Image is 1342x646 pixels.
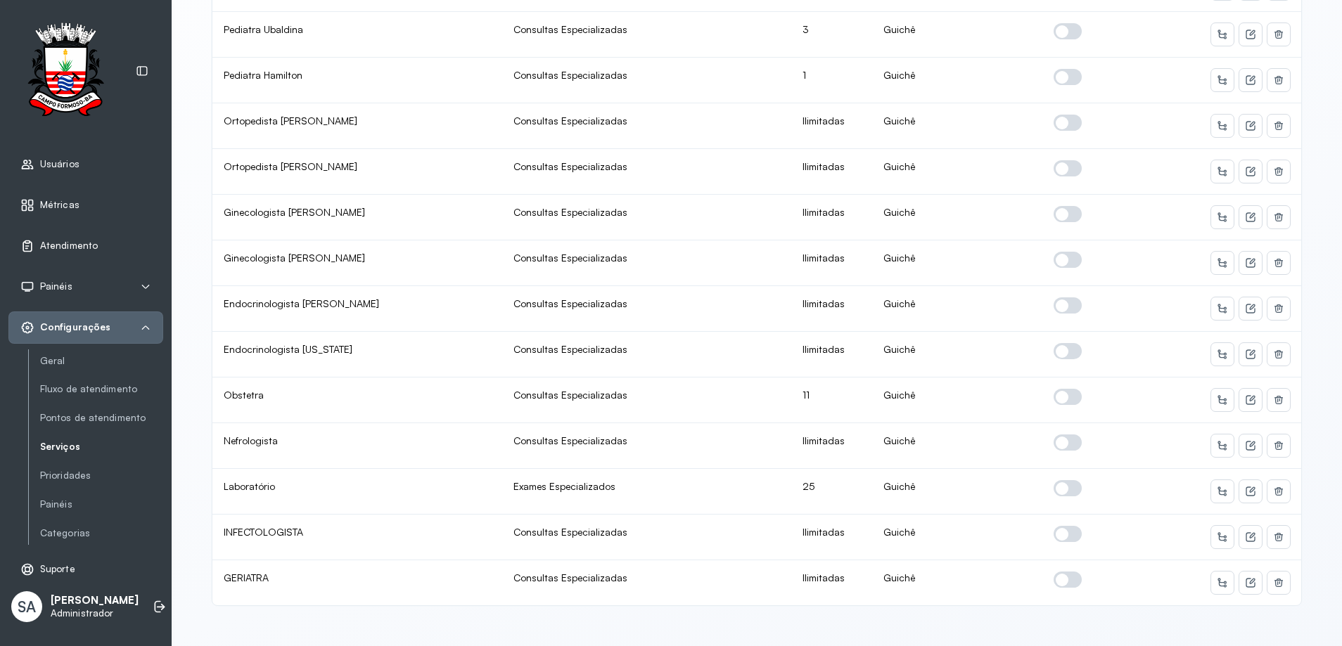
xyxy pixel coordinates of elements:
span: Configurações [40,321,110,333]
td: Ilimitadas [791,423,872,469]
td: Guichê [872,469,1042,515]
td: Endocrinologista [US_STATE] [212,332,502,377]
td: Ginecologista [PERSON_NAME] [212,240,502,286]
td: Guichê [872,103,1042,149]
div: Consultas Especializadas [513,571,781,584]
span: Usuários [40,158,79,170]
td: 1 [791,58,872,103]
div: Consultas Especializadas [513,206,781,219]
a: Prioridades [40,470,163,482]
div: Consultas Especializadas [513,343,781,356]
td: Guichê [872,377,1042,423]
td: Guichê [872,240,1042,286]
td: Guichê [872,560,1042,605]
a: Categorias [40,524,163,542]
div: Consultas Especializadas [513,526,781,538]
div: Consultas Especializadas [513,115,781,127]
td: Laboratório [212,469,502,515]
p: Administrador [51,607,139,619]
td: Ilimitadas [791,332,872,377]
td: Pediatra Ubaldina [212,12,502,58]
a: Fluxo de atendimento [40,380,163,398]
a: Serviços [40,438,163,456]
td: Ilimitadas [791,515,872,560]
td: 3 [791,12,872,58]
td: Guichê [872,423,1042,469]
td: Guichê [872,332,1042,377]
td: Guichê [872,12,1042,58]
td: Obstetra [212,377,502,423]
td: Ortopedista [PERSON_NAME] [212,149,502,195]
div: Consultas Especializadas [513,160,781,173]
td: 25 [791,469,872,515]
a: Painéis [40,496,163,513]
a: Geral [40,355,163,367]
a: Geral [40,352,163,370]
p: [PERSON_NAME] [51,594,139,607]
td: Ginecologista [PERSON_NAME] [212,195,502,240]
td: Ilimitadas [791,240,872,286]
a: Categorias [40,527,163,539]
div: Consultas Especializadas [513,389,781,401]
a: Painéis [40,498,163,510]
span: Atendimento [40,240,98,252]
a: Pontos de atendimento [40,409,163,427]
span: Painéis [40,280,72,292]
div: Consultas Especializadas [513,297,781,310]
td: Pediatra Hamilton [212,58,502,103]
a: Pontos de atendimento [40,412,163,424]
td: Endocrinologista [PERSON_NAME] [212,286,502,332]
div: Consultas Especializadas [513,434,781,447]
td: Ortopedista [PERSON_NAME] [212,103,502,149]
a: Serviços [40,441,163,453]
td: Guichê [872,58,1042,103]
td: 11 [791,377,872,423]
a: Métricas [20,198,151,212]
td: Ilimitadas [791,149,872,195]
td: Ilimitadas [791,103,872,149]
div: Exames Especializados [513,480,781,493]
td: Ilimitadas [791,560,872,605]
td: INFECTOLOGISTA [212,515,502,560]
div: Consultas Especializadas [513,252,781,264]
div: Consultas Especializadas [513,23,781,36]
td: Ilimitadas [791,195,872,240]
div: Consultas Especializadas [513,69,781,82]
a: Fluxo de atendimento [40,383,163,395]
td: Nefrologista [212,423,502,469]
td: Guichê [872,149,1042,195]
span: Suporte [40,563,75,575]
a: Prioridades [40,467,163,484]
img: Logotipo do estabelecimento [15,22,116,120]
td: Guichê [872,286,1042,332]
td: Guichê [872,195,1042,240]
td: Ilimitadas [791,286,872,332]
a: Atendimento [20,239,151,253]
span: Métricas [40,199,79,211]
a: Usuários [20,157,151,172]
td: Guichê [872,515,1042,560]
td: GERIATRA [212,560,502,605]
